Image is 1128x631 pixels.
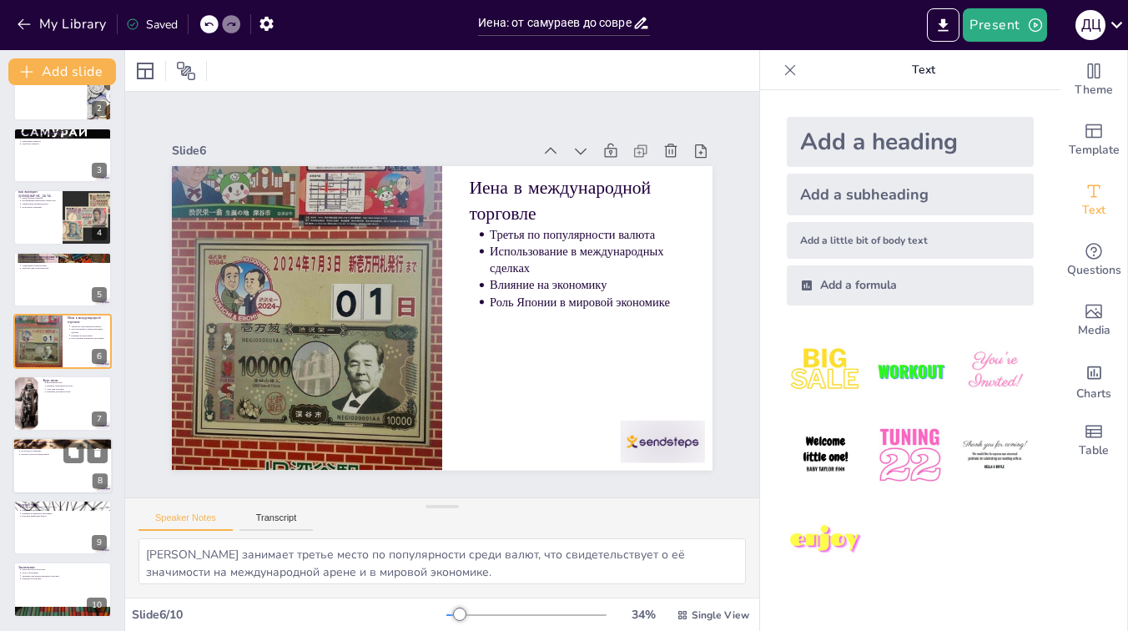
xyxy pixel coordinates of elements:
[1075,81,1113,99] span: Theme
[13,437,113,494] div: 8
[1078,321,1110,340] span: Media
[22,515,107,518] p: Будущее цифровых валют
[87,598,107,613] div: 10
[71,337,107,341] p: Роль Японии в мировой экономике
[204,305,400,363] p: Влияние на экономику
[13,252,112,307] div: 5
[22,574,107,578] p: Значение для международной торговли
[623,607,663,623] div: 34 %
[63,442,83,462] button: Duplicate Slide
[21,452,108,456] p: Интерес для коллекционеров
[382,371,738,462] div: Slide 6
[1060,351,1127,411] div: Add charts and graphs
[21,447,108,450] p: Уникальные дизайны
[22,509,107,512] p: Новые методы оплаты
[1079,442,1109,460] span: Table
[1075,8,1105,42] button: Д Ц
[176,61,196,81] span: Position
[92,349,107,364] div: 6
[22,143,107,146] p: Удобство символа
[47,388,107,391] p: Учет при торговле
[22,264,107,267] p: Адаптация к технологиям
[787,222,1034,259] div: Add a little bit of body text
[1069,141,1120,159] span: Template
[71,334,107,337] p: Влияние на экономику
[239,512,314,531] button: Transcript
[22,571,107,574] p: Роль в экономике
[22,568,107,571] p: Иена как часть культуры
[208,322,406,396] p: Использование в международных сделках
[1060,230,1127,290] div: Get real-time input from your audience
[22,134,107,137] p: Символ иены - ¥
[22,260,107,264] p: Мобильные платежи
[88,442,108,462] button: Delete Slide
[126,17,178,33] div: Saved
[92,411,107,427] div: 7
[22,205,58,209] p: Культурное значение
[18,254,107,259] p: Современные технологии и иена
[22,257,107,260] p: Использование в онлайн-банкинге
[22,196,58,199] p: Разнообразие банкнот
[201,289,396,346] p: Роль Японии в мировой экономике
[787,332,864,410] img: 1.jpeg
[956,416,1034,494] img: 6.jpeg
[47,391,107,394] p: Значение для инвесторов
[13,314,112,369] div: 6
[215,356,410,413] p: Третья по популярности валюта
[787,502,864,579] img: 7.jpeg
[92,287,107,302] div: 5
[871,332,949,410] img: 2.jpeg
[68,315,107,325] p: Иена в международной торговле
[219,368,441,462] p: Иена в международной торговле
[43,378,107,383] p: Курс иены
[787,117,1034,167] div: Add a heading
[138,512,233,531] button: Speaker Notes
[956,332,1034,410] img: 3.jpeg
[787,174,1034,215] div: Add a subheading
[22,506,107,509] p: Эволюция [DEMOGRAPHIC_DATA]
[18,502,107,507] p: Будущее иены
[13,562,112,617] div: 10
[13,128,112,183] div: 3
[1075,10,1105,40] div: Д Ц
[22,136,107,139] p: Использование в международной торговле
[787,265,1034,305] div: Add a formula
[22,266,107,270] p: Удобство для пользователей
[1067,261,1121,280] span: Questions
[13,11,113,38] button: My Library
[138,538,746,584] textarea: [PERSON_NAME] занимает третье место по популярности среди валют, что свидетельствует о её значимо...
[692,608,749,622] span: Single View
[1060,411,1127,471] div: Add a table
[22,512,107,515] p: Влияние на мировую экономику
[1060,170,1127,230] div: Add text boxes
[18,189,58,199] p: Как выглядит [DEMOGRAPHIC_DATA]
[22,199,58,203] p: Изображения известных личностей
[18,440,108,445] p: Интересные факты о иене
[1082,201,1105,220] span: Text
[1060,290,1127,351] div: Add images, graphics, shapes or video
[8,58,116,85] button: Add slide
[47,381,107,385] p: Колебания курса
[787,416,864,494] img: 4.jpeg
[871,416,949,494] img: 5.jpeg
[92,163,107,178] div: 3
[13,376,112,431] div: 7
[1076,385,1111,403] span: Charts
[18,564,107,569] p: Заключение
[13,500,112,555] div: 9
[21,443,108,447] p: Номиналы монет
[478,11,632,35] input: Insert title
[47,385,107,388] p: Влияние экономики на курс
[803,50,1044,90] p: Text
[21,450,108,453] p: Культурное значение
[22,139,107,143] p: Признание символа
[92,101,107,116] div: 2
[92,535,107,550] div: 9
[71,328,107,334] p: Использование в международных сделках
[22,577,107,580] p: Надежда на будущее
[18,130,107,135] p: Символ [DEMOGRAPHIC_DATA]
[13,189,112,245] div: 4
[71,325,107,328] p: Третья по популярности валюта
[927,8,959,42] button: Export to PowerPoint
[13,65,112,120] div: 2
